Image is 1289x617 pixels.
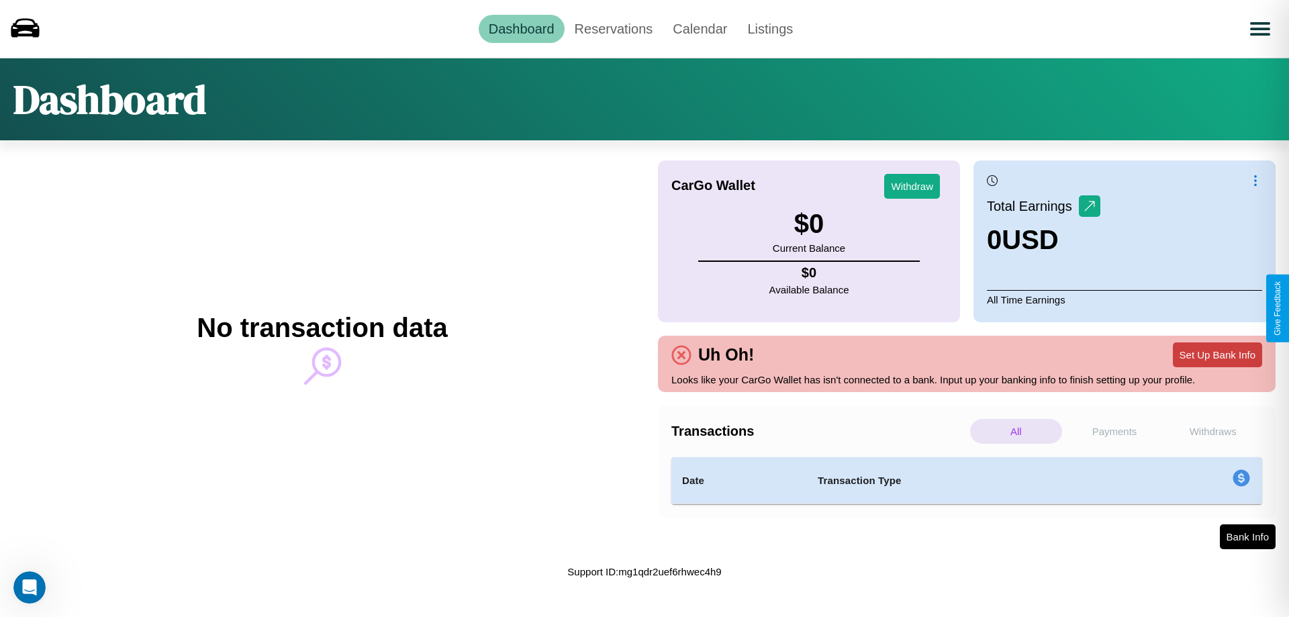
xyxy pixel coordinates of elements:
[682,473,796,489] h4: Date
[691,345,761,365] h4: Uh Oh!
[769,265,849,281] h4: $ 0
[565,15,663,43] a: Reservations
[1220,524,1276,549] button: Bank Info
[987,290,1262,309] p: All Time Earnings
[1069,419,1161,444] p: Payments
[737,15,803,43] a: Listings
[769,281,849,299] p: Available Balance
[1167,419,1259,444] p: Withdraws
[987,194,1079,218] p: Total Earnings
[663,15,737,43] a: Calendar
[987,225,1100,255] h3: 0 USD
[1241,10,1279,48] button: Open menu
[671,371,1262,389] p: Looks like your CarGo Wallet has isn't connected to a bank. Input up your banking info to finish ...
[818,473,1123,489] h4: Transaction Type
[671,178,755,193] h4: CarGo Wallet
[1273,281,1282,336] div: Give Feedback
[773,239,845,257] p: Current Balance
[884,174,940,199] button: Withdraw
[970,419,1062,444] p: All
[1173,342,1262,367] button: Set Up Bank Info
[671,424,967,439] h4: Transactions
[13,72,206,127] h1: Dashboard
[479,15,565,43] a: Dashboard
[567,563,721,581] p: Support ID: mg1qdr2uef6rhwec4h9
[671,457,1262,504] table: simple table
[197,313,447,343] h2: No transaction data
[773,209,845,239] h3: $ 0
[13,571,46,604] iframe: Intercom live chat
